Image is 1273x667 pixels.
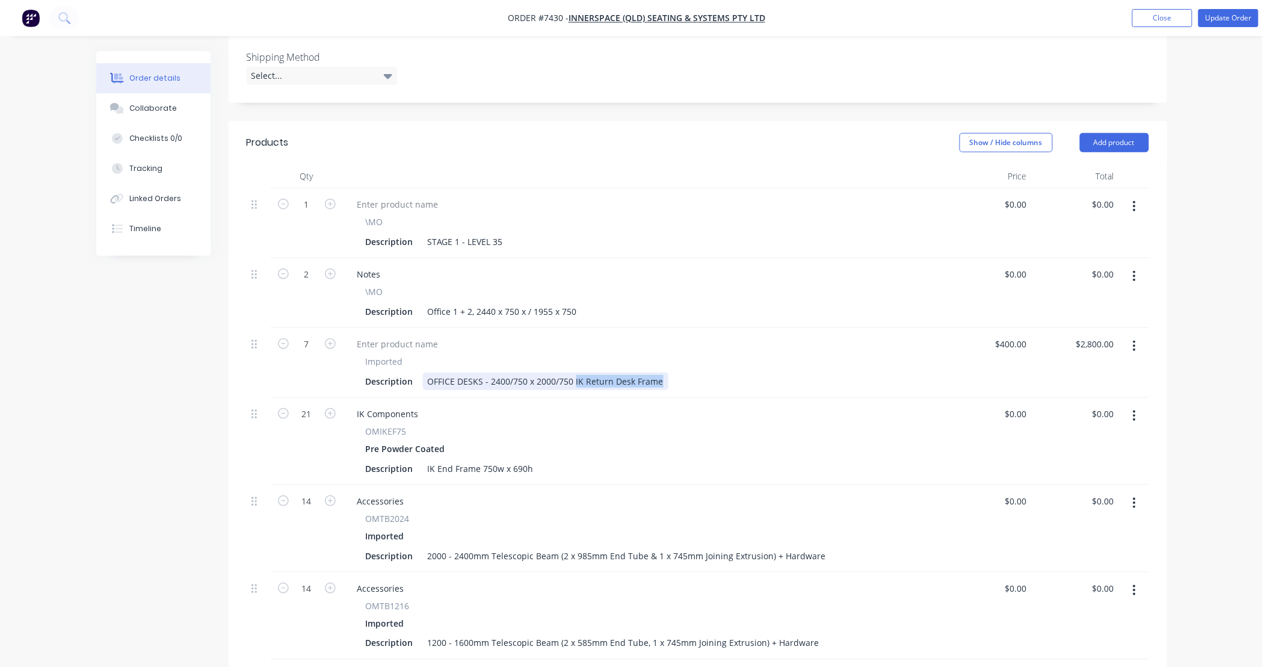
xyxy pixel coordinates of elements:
div: Tracking [129,163,162,174]
div: Office 1 + 2, 2440 x 750 x / 1955 x 750 [423,303,582,320]
div: Imported [366,615,409,632]
button: Add product [1080,133,1149,152]
button: Timeline [96,214,211,244]
span: \MO [366,285,383,298]
div: 2000 - 2400mm Telescopic Beam (2 x 985mm End Tube & 1 x 745mm Joining Extrusion) + Hardware [423,547,831,565]
span: OMTB2024 [366,512,410,525]
div: Description [361,547,418,565]
div: Checklists 0/0 [129,133,182,144]
div: Description [361,460,418,477]
button: Checklists 0/0 [96,123,211,154]
div: Collaborate [129,103,177,114]
button: Tracking [96,154,211,184]
span: OMTB1216 [366,600,410,612]
div: Price [945,164,1032,188]
div: Select... [247,67,397,85]
div: Total [1032,164,1119,188]
span: \MO [366,216,383,228]
span: Imported [366,355,403,368]
div: Notes [348,265,390,283]
button: Update Order [1198,9,1259,27]
div: IK Components [348,405,428,423]
span: OMIKEF75 [366,425,407,438]
div: Linked Orders [129,193,181,204]
img: Factory [22,9,40,27]
div: Accessories [348,580,414,597]
div: Order details [129,73,180,84]
div: OFFICE DESKS - 2400/750 x 2000/750 IK Return Desk Frame [423,373,668,390]
button: Collaborate [96,93,211,123]
div: Products [247,135,289,150]
div: Accessories [348,492,414,510]
div: IK End Frame 750w x 690h [423,460,538,477]
div: STAGE 1 - LEVEL 35 [423,233,508,250]
div: 1200 - 1600mm Telescopic Beam (2 x 585mm End Tube, 1 x 745mm Joining Extrusion) + Hardware [423,634,824,652]
div: Imported [366,527,409,545]
div: Qty [271,164,343,188]
div: Description [361,373,418,390]
button: Linked Orders [96,184,211,214]
label: Shipping Method [247,50,397,64]
span: Order #7430 - [508,13,569,24]
button: Close [1132,9,1192,27]
button: Show / Hide columns [960,133,1053,152]
div: Timeline [129,223,161,234]
div: Description [361,303,418,320]
button: Order details [96,63,211,93]
div: Description [361,233,418,250]
div: Pre Powder Coated [366,440,450,458]
a: Innerspace (QLD) Seating & Systems Pty Ltd [569,13,765,24]
div: Description [361,634,418,652]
